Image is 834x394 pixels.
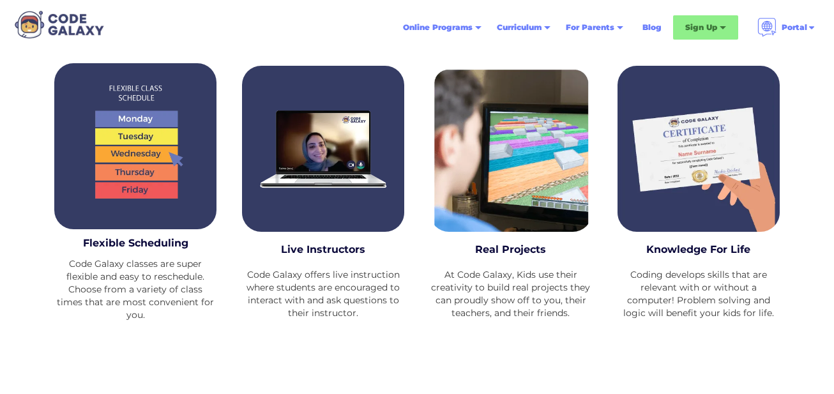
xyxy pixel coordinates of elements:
div: Coding develops skills that are relevant with or without a computer! Problem solving and logic wi... [618,268,780,319]
div: Curriculum [489,16,558,39]
div: Code Galaxy classes are super flexible and easy to reschedule. Choose from a variety of class tim... [54,257,216,321]
div: Sign Up [673,15,738,40]
h3: Knowledge For Life [626,242,771,257]
a: Blog [635,16,669,39]
div: Code Galaxy offers live instruction where students are encouraged to interact with and ask questi... [242,268,404,319]
div: For Parents [566,21,614,34]
div: For Parents [558,16,631,39]
div: Portal [782,21,807,34]
div: Online Programs [403,21,473,34]
div: At Code Galaxy, Kids use their creativity to build real projects they can proudly show off to you... [430,268,592,319]
div: Portal [750,13,824,42]
div: Curriculum [497,21,542,34]
h3: Flexible Scheduling [63,236,208,251]
div: Online Programs [395,16,489,39]
div: Sign Up [685,21,717,34]
h3: Live Instructors [250,242,396,257]
h3: Real Projects [438,242,584,257]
